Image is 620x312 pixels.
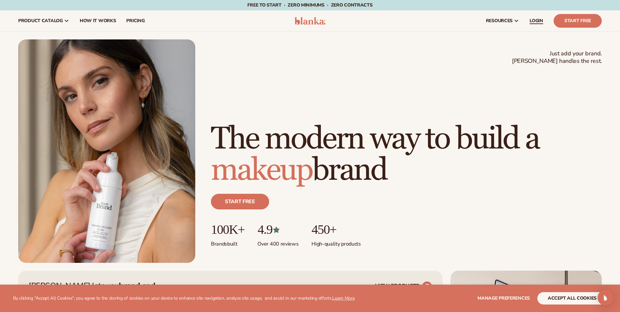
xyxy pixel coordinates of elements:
[126,18,145,23] span: pricing
[211,123,602,186] h1: The modern way to build a brand
[211,222,244,237] p: 100K+
[477,292,530,305] button: Manage preferences
[18,18,63,23] span: product catalog
[311,222,361,237] p: 450+
[211,194,269,209] a: Start free
[257,237,298,248] p: Over 400 reviews
[524,10,548,31] a: LOGIN
[247,2,372,8] span: Free to start · ZERO minimums · ZERO contracts
[530,18,543,23] span: LOGIN
[13,10,75,31] a: product catalog
[477,295,530,301] span: Manage preferences
[375,281,432,291] a: VIEW PRODUCTS
[598,290,613,305] div: Open Intercom Messenger
[18,39,195,263] img: Female holding tanning mousse.
[257,222,298,237] p: 4.9
[211,151,312,189] span: makeup
[295,17,325,25] img: logo
[332,295,354,301] a: Learn More
[211,237,244,248] p: Brands built
[13,296,355,301] p: By clicking "Accept All Cookies", you agree to the storing of cookies on your device to enhance s...
[80,18,116,23] span: How It Works
[121,10,150,31] a: pricing
[486,18,513,23] span: resources
[512,50,602,65] span: Just add your brand. [PERSON_NAME] handles the rest.
[537,292,607,305] button: accept all cookies
[481,10,524,31] a: resources
[554,14,602,28] a: Start Free
[75,10,121,31] a: How It Works
[311,237,361,248] p: High-quality products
